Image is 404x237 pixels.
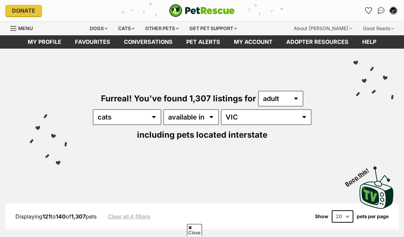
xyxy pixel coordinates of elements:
[363,5,374,16] a: Favourites
[359,166,394,209] img: PetRescue TV logo
[117,35,179,49] a: conversations
[18,25,33,31] span: Menu
[71,213,86,220] strong: 1,307
[227,35,279,49] a: My account
[359,160,394,210] a: Boop this!
[56,213,66,220] strong: 140
[187,224,202,236] span: Close
[357,214,389,219] label: pets per page
[315,214,328,219] span: Show
[363,5,399,16] ul: Account quick links
[68,35,117,49] a: Favourites
[378,7,385,14] img: chat-41dd97257d64d25036548639549fe6c8038ab92f7586957e7f3b1b290dea8141.svg
[390,7,397,14] img: Archer Cheesewright profile pic
[21,35,68,49] a: My profile
[113,22,139,35] div: Cats
[179,35,227,49] a: Pet alerts
[169,4,235,17] img: logo-cat-932fe2b9b8326f06289b0f2fb663e598f794de774fb13d1741a6617ecf9a85b4.svg
[42,213,51,220] strong: 121
[358,22,399,35] div: Good Reads
[10,22,38,34] a: Menu
[137,130,267,140] span: including pets located interstate
[15,213,97,220] span: Displaying to of pets
[5,5,42,16] a: Donate
[169,4,235,17] a: PetRescue
[101,93,256,103] span: Furreal! You've found 1,307 listings for
[289,22,357,35] div: About [PERSON_NAME]
[388,5,399,16] button: My account
[344,163,376,187] span: Boop this!
[376,5,387,16] a: Conversations
[185,22,242,35] div: Get pet support
[355,35,383,49] a: Help
[108,213,150,220] a: Clear all 4 filters
[85,22,112,35] div: Dogs
[279,35,355,49] a: Adopter resources
[140,22,184,35] div: Other pets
